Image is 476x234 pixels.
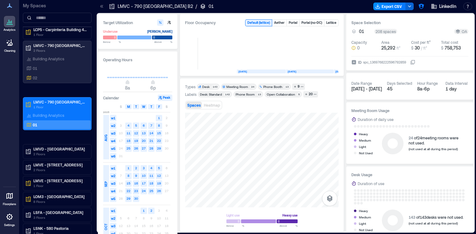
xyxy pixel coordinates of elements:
[409,215,415,219] span: 143
[157,174,161,177] text: 12
[238,70,247,73] text: [DATE]
[439,3,456,10] span: LinkedIn
[245,20,272,26] button: Default (lattice)
[263,84,282,89] div: Phone Booth
[250,85,255,89] div: 24
[150,209,152,212] text: 2
[33,104,87,110] p: 1 Floor
[441,46,443,50] span: $
[204,103,220,107] span: Heatmap
[127,131,130,135] text: 11
[359,131,368,137] div: Heavy
[127,139,130,143] text: 18
[279,224,298,228] span: Above %
[236,92,255,97] div: Phone Room
[359,28,364,35] span: 01
[128,124,129,127] text: 4
[308,91,314,97] div: 20
[421,46,427,50] span: / ft²
[445,86,469,92] div: 1 day
[187,103,201,107] span: Spaces
[288,70,296,73] text: [DATE]
[411,46,413,50] span: $
[202,84,210,89] div: Desk
[303,91,318,97] button: 20
[445,81,468,86] div: Data Interval
[103,110,109,114] span: 2025
[110,208,116,214] span: w1
[351,86,382,91] span: [DATE] - [DATE]
[381,40,390,45] div: Area
[33,75,37,80] p: 02
[110,153,116,159] span: w6
[135,174,137,177] text: 9
[103,224,108,230] span: OCT
[3,202,16,206] p: Floorplans
[134,181,138,185] text: 16
[157,131,161,135] text: 15
[154,40,172,44] span: Above %
[359,150,373,156] div: Not Used
[455,29,467,34] div: OA
[150,104,152,109] span: T
[127,189,130,193] text: 22
[185,19,240,26] div: Floor Occupancy
[33,199,87,204] p: 8 Floors
[359,28,372,35] button: 01
[135,166,137,170] text: 2
[110,173,116,179] span: w2
[358,180,384,187] div: Duration of use
[142,181,146,185] text: 17
[110,215,116,222] span: w2
[134,189,138,193] text: 23
[33,32,87,37] p: 1 Floor
[143,209,145,212] text: 1
[125,85,130,90] span: 8a
[200,92,222,97] div: Desk: Standard
[359,208,368,214] div: Heavy
[110,196,116,202] span: w5
[351,45,379,51] button: 0
[134,139,138,143] text: 19
[358,116,394,123] div: Duration of daily use
[297,92,301,96] div: 5
[118,3,193,10] p: LMVC - 790 [GEOGRAPHIC_DATA] B2
[149,174,153,177] text: 11
[292,84,305,90] button: 9
[127,197,130,200] text: 29
[351,171,468,178] h3: Desk Usage
[149,189,153,193] text: 25
[128,166,129,170] text: 1
[103,28,118,35] div: Underuse
[33,162,87,167] p: LMVE - [STREET_ADDRESS]
[196,3,197,10] p: /
[110,223,116,229] span: w3
[300,20,324,26] button: Portal (no-DC)
[33,151,87,157] p: 2 Floors
[158,95,172,101] button: Peak
[409,147,458,151] span: (not used at all during this period)
[362,59,407,65] div: spc_1369768222596792859
[135,124,137,127] text: 5
[282,212,298,218] div: Heavy use
[211,85,218,89] div: 143
[381,45,395,50] span: 25,292
[33,178,87,183] p: LMVE - [STREET_ADDRESS]
[134,131,138,135] text: 12
[33,48,87,53] p: 2 Floors
[135,104,137,109] span: T
[33,194,87,199] p: LOM3 - [GEOGRAPHIC_DATA]
[359,137,371,144] div: Medium
[417,86,440,92] div: 8a - 6p
[226,84,248,89] div: Meeting Room
[134,197,138,200] text: 30
[33,113,64,118] p: Building Analytics
[142,131,146,135] text: 13
[284,85,290,89] div: 13
[185,92,197,97] div: Labels
[142,174,146,177] text: 10
[166,104,168,109] span: S
[185,84,196,89] div: Types
[4,223,15,227] p: Settings
[127,181,130,185] text: 15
